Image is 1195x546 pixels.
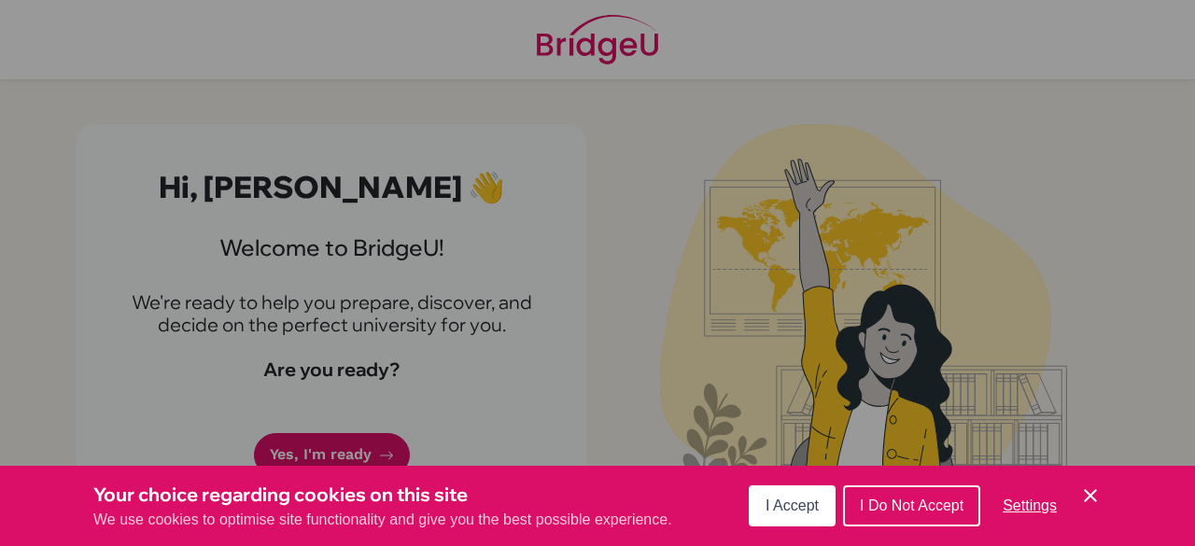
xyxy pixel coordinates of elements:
button: Settings [988,487,1072,525]
span: I Do Not Accept [860,497,963,513]
h3: Your choice regarding cookies on this site [93,481,672,509]
button: I Do Not Accept [843,485,980,526]
button: Save and close [1079,484,1102,507]
span: Settings [1003,497,1057,513]
span: I Accept [766,497,819,513]
p: We use cookies to optimise site functionality and give you the best possible experience. [93,509,672,531]
button: I Accept [749,485,836,526]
